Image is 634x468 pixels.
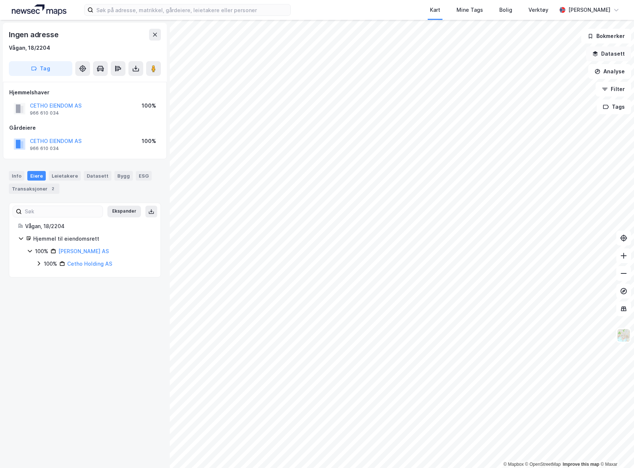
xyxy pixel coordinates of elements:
div: 100% [142,101,156,110]
input: Søk på adresse, matrikkel, gårdeiere, leietakere eller personer [93,4,290,15]
div: 100% [35,247,48,256]
div: Info [9,171,24,181]
div: Vågan, 18/2204 [25,222,152,231]
div: 100% [44,259,57,268]
div: Gårdeiere [9,123,161,132]
iframe: Chat Widget [597,433,634,468]
div: Hjemmel til eiendomsrett [33,234,152,243]
a: Cetho Holding AS [67,261,112,267]
input: Søk [22,206,103,217]
img: logo.a4113a55bc3d86da70a041830d287a7e.svg [12,4,66,15]
a: [PERSON_NAME] AS [58,248,109,254]
div: 100% [142,137,156,146]
div: Bygg [114,171,133,181]
button: Bokmerker [581,29,631,43]
a: OpenStreetMap [525,462,561,467]
button: Ekspander [107,206,141,217]
button: Analyse [588,64,631,79]
div: Kart [430,6,440,14]
button: Datasett [586,46,631,61]
img: Z [617,328,631,342]
div: Ingen adresse [9,29,60,41]
div: Vågan, 18/2204 [9,43,50,52]
div: 966 610 034 [30,146,59,151]
button: Filter [596,82,631,97]
button: Tags [597,99,631,114]
div: Mine Tags [456,6,483,14]
div: [PERSON_NAME] [568,6,610,14]
a: Improve this map [563,462,599,467]
div: ESG [136,171,152,181]
div: 2 [49,185,56,192]
div: Datasett [84,171,111,181]
div: Bolig [499,6,512,14]
div: Verktøy [528,6,548,14]
div: Hjemmelshaver [9,88,161,97]
div: 966 610 034 [30,110,59,116]
button: Tag [9,61,72,76]
div: Leietakere [49,171,81,181]
div: Eiere [27,171,46,181]
div: Transaksjoner [9,184,59,194]
a: Mapbox [503,462,524,467]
